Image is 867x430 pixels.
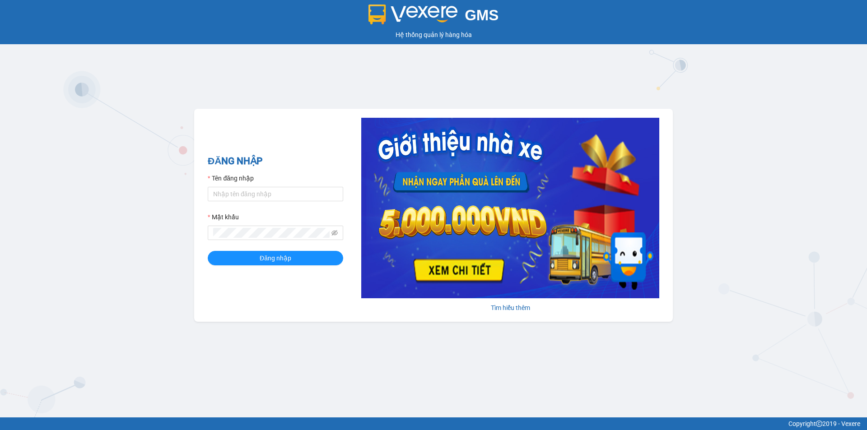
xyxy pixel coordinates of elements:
div: Copyright 2019 - Vexere [7,419,860,429]
input: Tên đăng nhập [208,187,343,201]
h2: ĐĂNG NHẬP [208,154,343,169]
div: Hệ thống quản lý hàng hóa [2,30,865,40]
span: eye-invisible [331,230,338,236]
button: Đăng nhập [208,251,343,265]
span: copyright [816,421,822,427]
img: logo 2 [368,5,458,24]
span: GMS [465,7,499,23]
a: GMS [368,14,499,21]
input: Mật khẩu [213,228,330,238]
div: Tìm hiểu thêm [361,303,659,313]
img: banner-0 [361,118,659,298]
label: Mật khẩu [208,212,239,222]
label: Tên đăng nhập [208,173,254,183]
span: Đăng nhập [260,253,291,263]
